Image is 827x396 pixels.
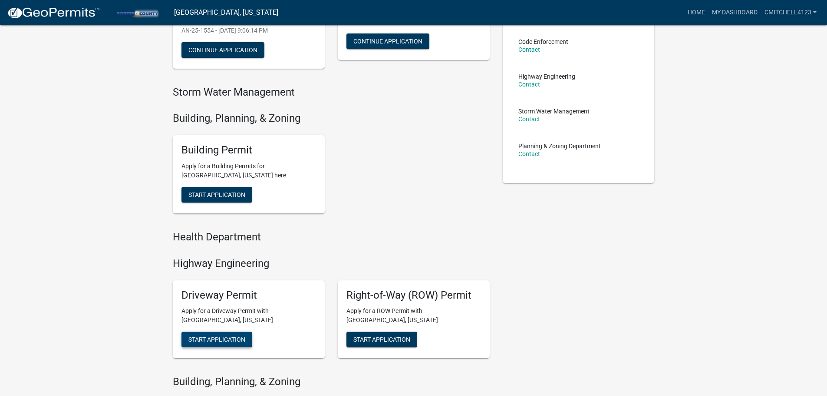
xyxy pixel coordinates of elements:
a: [GEOGRAPHIC_DATA], [US_STATE] [174,5,278,20]
a: Contact [518,116,540,123]
h4: Health Department [173,231,490,243]
h4: Building, Planning, & Zoning [173,376,490,388]
p: Highway Engineering [518,73,575,80]
p: Code Enforcement [518,39,568,45]
h4: Storm Water Management [173,86,490,99]
h4: Building, Planning, & Zoning [173,112,490,125]
h5: Building Permit [181,144,316,156]
button: Start Application [346,332,417,347]
span: Start Application [353,336,410,343]
a: Contact [518,150,540,157]
h4: Highway Engineering [173,257,490,270]
p: Apply for a Driveway Permit with [GEOGRAPHIC_DATA], [US_STATE] [181,306,316,325]
p: Apply for a ROW Permit with [GEOGRAPHIC_DATA], [US_STATE] [346,306,481,325]
a: cmitchell4123 [761,4,820,21]
h5: Driveway Permit [181,289,316,302]
img: Porter County, Indiana [107,7,167,18]
span: Start Application [188,336,245,343]
h5: Right-of-Way (ROW) Permit [346,289,481,302]
button: Continue Application [181,42,264,58]
p: AN-25-1554 - [DATE] 9:06:14 PM [181,26,316,35]
p: Apply for a Building Permits for [GEOGRAPHIC_DATA], [US_STATE] here [181,162,316,180]
span: Start Application [188,191,245,198]
a: My Dashboard [708,4,761,21]
button: Continue Application [346,33,429,49]
a: Contact [518,46,540,53]
p: Planning & Zoning Department [518,143,601,149]
p: Storm Water Management [518,108,590,114]
button: Start Application [181,187,252,203]
button: Start Application [181,332,252,347]
a: Contact [518,81,540,88]
a: Home [684,4,708,21]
